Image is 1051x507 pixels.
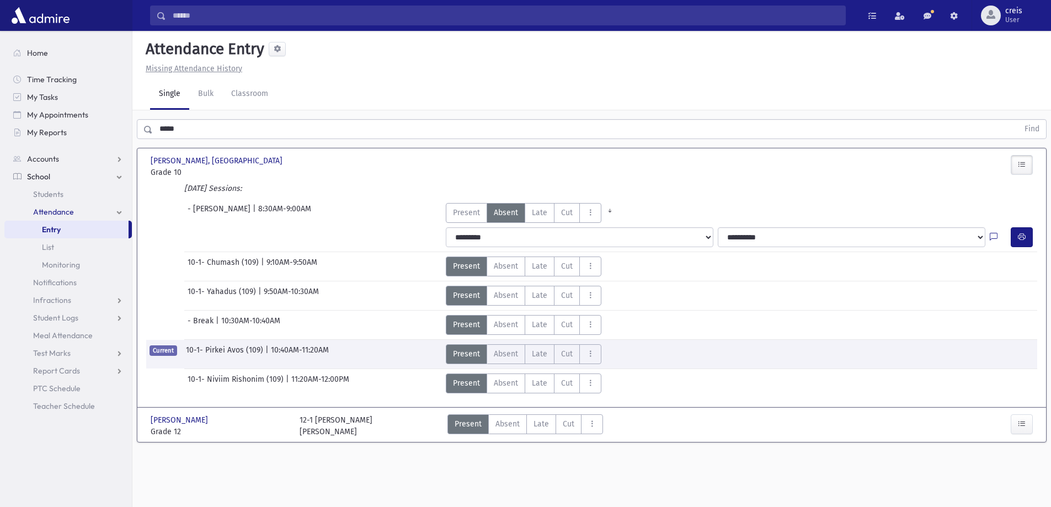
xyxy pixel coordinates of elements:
span: Absent [494,290,518,301]
span: Time Tracking [27,74,77,84]
img: AdmirePro [9,4,72,26]
span: Current [150,345,177,356]
a: Accounts [4,150,132,168]
i: [DATE] Sessions: [184,184,242,193]
span: Accounts [27,154,59,164]
span: My Tasks [27,92,58,102]
span: Report Cards [33,366,80,376]
span: Late [532,348,547,360]
span: Cut [561,207,573,218]
span: Student Logs [33,313,78,323]
a: Meal Attendance [4,327,132,344]
span: Infractions [33,295,71,305]
span: List [42,242,54,252]
span: Entry [42,225,61,234]
span: Test Marks [33,348,71,358]
span: 10-1- Niviim Rishonim (109) [188,373,286,393]
span: Cut [561,290,573,301]
input: Search [166,6,845,25]
span: 10-1- Pirkei Avos (109) [186,344,265,364]
span: Cut [561,348,573,360]
span: Late [532,377,547,389]
span: Notifications [33,277,77,287]
span: 10:30AM-10:40AM [221,315,280,335]
span: Grade 10 [151,167,289,178]
div: AttTypes [446,315,601,335]
span: Cut [561,319,573,330]
a: My Tasks [4,88,132,106]
a: PTC Schedule [4,380,132,397]
span: 10-1- Chumash (109) [188,257,261,276]
span: Late [532,207,547,218]
div: AttTypes [446,257,601,276]
span: Grade 12 [151,426,289,437]
span: Absent [494,348,518,360]
span: Present [453,260,480,272]
span: 9:10AM-9:50AM [266,257,317,276]
a: My Reports [4,124,132,141]
a: Home [4,44,132,62]
a: List [4,238,132,256]
a: Time Tracking [4,71,132,88]
div: 12-1 [PERSON_NAME] [PERSON_NAME] [300,414,372,437]
div: AttTypes [447,414,603,437]
span: Late [532,319,547,330]
a: Notifications [4,274,132,291]
span: Present [453,377,480,389]
span: | [258,286,264,306]
span: Teacher Schedule [33,401,95,411]
span: | [286,373,291,393]
span: Late [533,418,549,430]
span: PTC Schedule [33,383,81,393]
div: AttTypes [446,344,601,364]
a: Attendance [4,203,132,221]
a: Classroom [222,79,277,110]
span: My Reports [27,127,67,137]
span: | [253,203,258,223]
span: School [27,172,50,182]
span: Present [453,319,480,330]
a: Single [150,79,189,110]
span: 9:50AM-10:30AM [264,286,319,306]
span: | [216,315,221,335]
div: AttTypes [446,203,618,223]
span: User [1005,15,1022,24]
span: Absent [494,319,518,330]
span: Monitoring [42,260,80,270]
span: | [261,257,266,276]
span: 8:30AM-9:00AM [258,203,311,223]
span: | [265,344,271,364]
a: Monitoring [4,256,132,274]
span: Cut [561,377,573,389]
span: Absent [494,260,518,272]
span: - Break [188,315,216,335]
span: 11:20AM-12:00PM [291,373,349,393]
span: 10:40AM-11:20AM [271,344,329,364]
a: Students [4,185,132,203]
div: AttTypes [446,373,601,393]
span: Late [532,260,547,272]
span: Cut [563,418,574,430]
span: - [PERSON_NAME] [188,203,253,223]
div: AttTypes [446,286,601,306]
span: Late [532,290,547,301]
a: Student Logs [4,309,132,327]
u: Missing Attendance History [146,64,242,73]
a: Report Cards [4,362,132,380]
a: Infractions [4,291,132,309]
span: Absent [494,207,518,218]
span: Present [455,418,482,430]
a: Bulk [189,79,222,110]
a: Test Marks [4,344,132,362]
a: Entry [4,221,129,238]
span: My Appointments [27,110,88,120]
span: Present [453,348,480,360]
span: Students [33,189,63,199]
a: My Appointments [4,106,132,124]
span: [PERSON_NAME] [151,414,210,426]
span: Home [27,48,48,58]
h5: Attendance Entry [141,40,264,58]
span: Present [453,290,480,301]
span: Absent [495,418,520,430]
span: Attendance [33,207,74,217]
